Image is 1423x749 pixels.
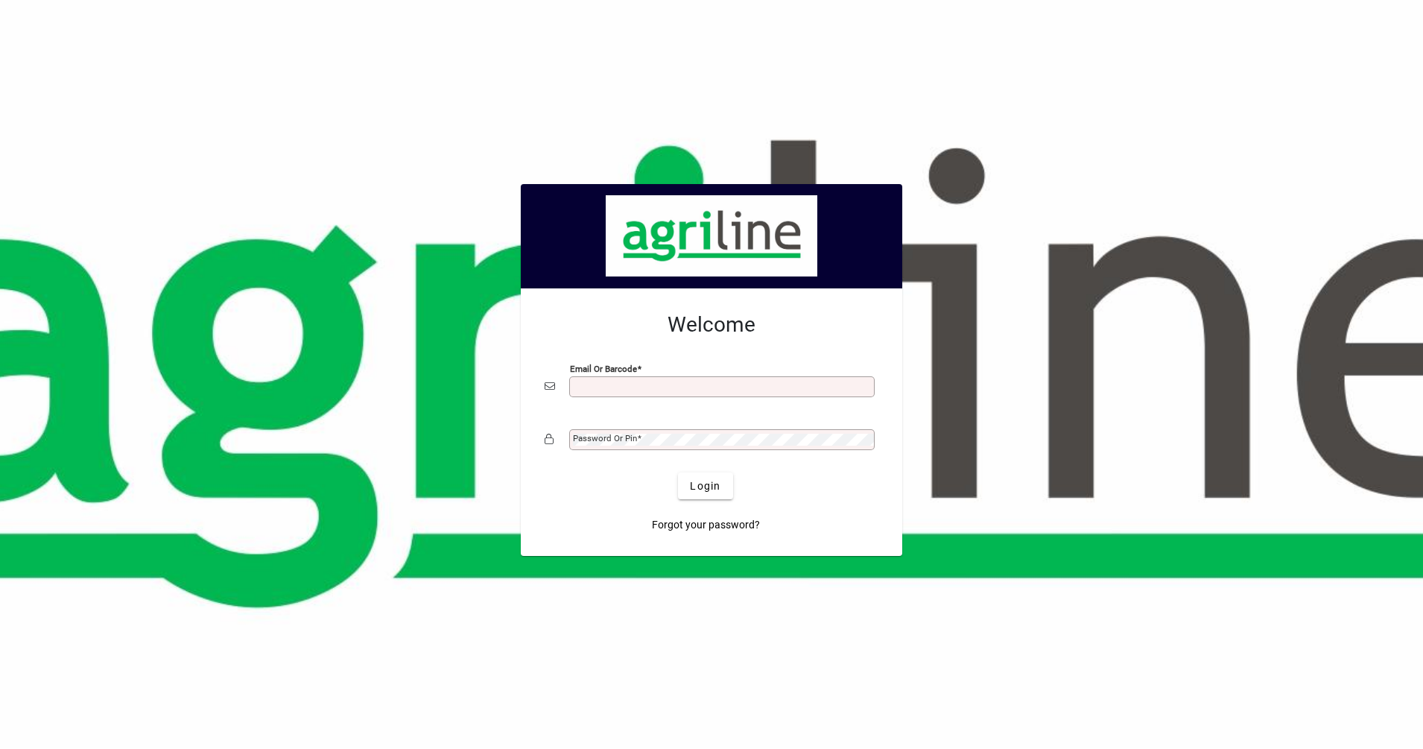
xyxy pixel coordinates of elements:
[573,433,637,443] mat-label: Password or Pin
[690,478,720,494] span: Login
[646,511,766,538] a: Forgot your password?
[545,312,878,338] h2: Welcome
[678,473,732,499] button: Login
[652,517,760,533] span: Forgot your password?
[570,364,637,374] mat-label: Email or Barcode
